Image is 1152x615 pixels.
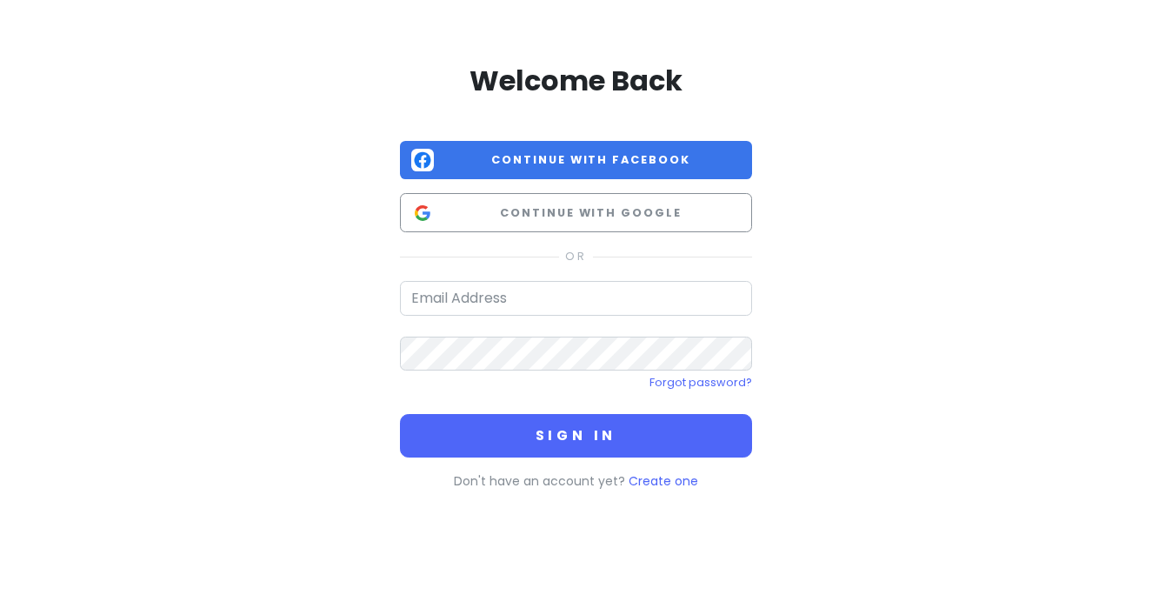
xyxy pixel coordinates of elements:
a: Create one [629,472,698,490]
input: Email Address [400,281,752,316]
span: Continue with Facebook [441,151,741,169]
h2: Welcome Back [400,63,752,99]
img: Google logo [411,202,434,224]
span: Continue with Google [441,204,741,222]
button: Continue with Google [400,193,752,232]
button: Continue with Facebook [400,141,752,180]
button: Sign in [400,414,752,458]
img: Facebook logo [411,149,434,171]
p: Don't have an account yet? [400,471,752,491]
a: Forgot password? [649,375,752,390]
